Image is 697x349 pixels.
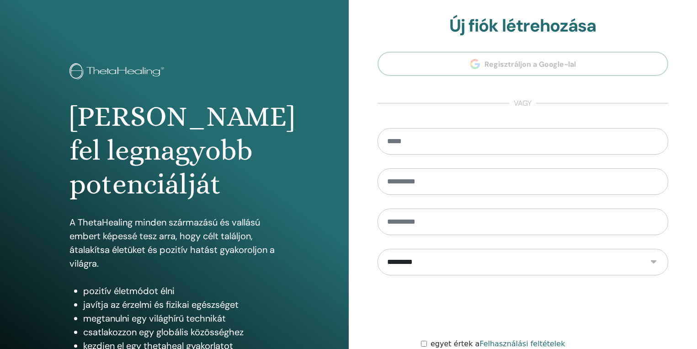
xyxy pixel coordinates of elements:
h2: Új fiók létrehozása [378,16,669,37]
span: vagy [509,98,536,109]
li: megtanulni egy világhírű technikát [83,311,279,325]
h1: [PERSON_NAME] fel legnagyobb potenciálját [69,100,279,202]
li: csatlakozzon egy globális közösséghez [83,325,279,339]
p: A ThetaHealing minden származású és vallású embert képessé tesz arra, hogy célt találjon, átalakí... [69,215,279,270]
li: javítja az érzelmi és fizikai egészséget [83,298,279,311]
iframe: reCAPTCHA [453,289,592,325]
li: pozitív életmódot élni [83,284,279,298]
a: Felhasználási feltételek [479,339,565,348]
